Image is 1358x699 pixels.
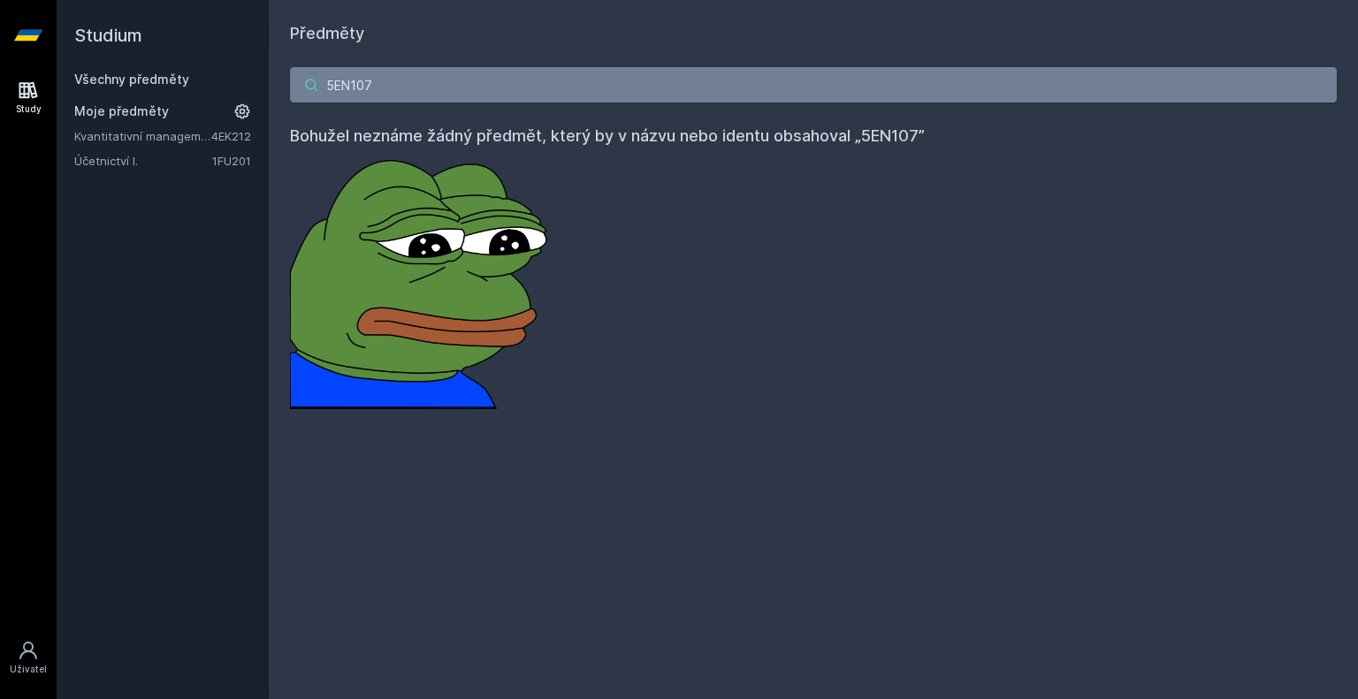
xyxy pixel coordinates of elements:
[10,663,47,676] div: Uživatel
[290,21,1337,46] h1: Předměty
[290,124,1337,148] h4: Bohužel neznáme žádný předmět, který by v názvu nebo identu obsahoval „5EN107”
[74,103,169,120] span: Moje předměty
[74,152,212,170] a: Účetnictví I.
[74,127,211,145] a: Kvantitativní management
[74,72,189,87] a: Všechny předměty
[211,129,251,143] a: 4EK212
[290,148,555,409] img: error_picture.png
[16,103,42,116] div: Study
[212,154,251,168] a: 1FU201
[4,631,53,685] a: Uživatel
[4,71,53,125] a: Study
[290,67,1337,103] input: Název nebo ident předmětu…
